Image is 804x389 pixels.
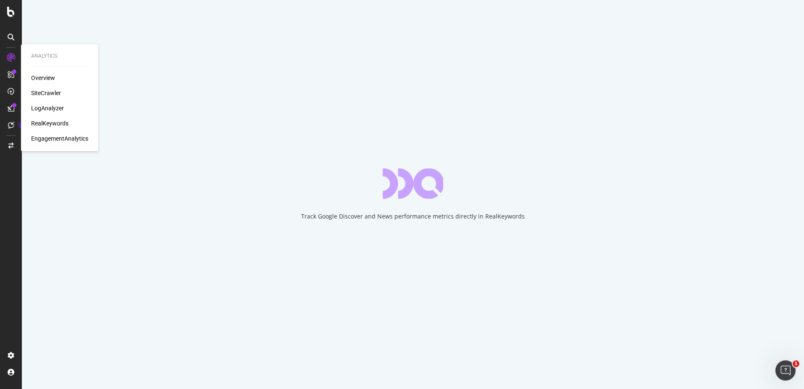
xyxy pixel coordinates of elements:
a: RealKeywords [31,119,69,128]
div: Track Google Discover and News performance metrics directly in RealKeywords [301,212,525,221]
a: Overview [31,74,55,82]
div: Analytics [31,53,88,60]
span: 1 [793,360,799,367]
div: Tooltip anchor [18,121,25,129]
div: animation [383,168,443,199]
a: SiteCrawler [31,89,61,97]
a: LogAnalyzer [31,104,64,112]
iframe: Intercom live chat [775,360,796,381]
a: EngagementAnalytics [31,134,88,143]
